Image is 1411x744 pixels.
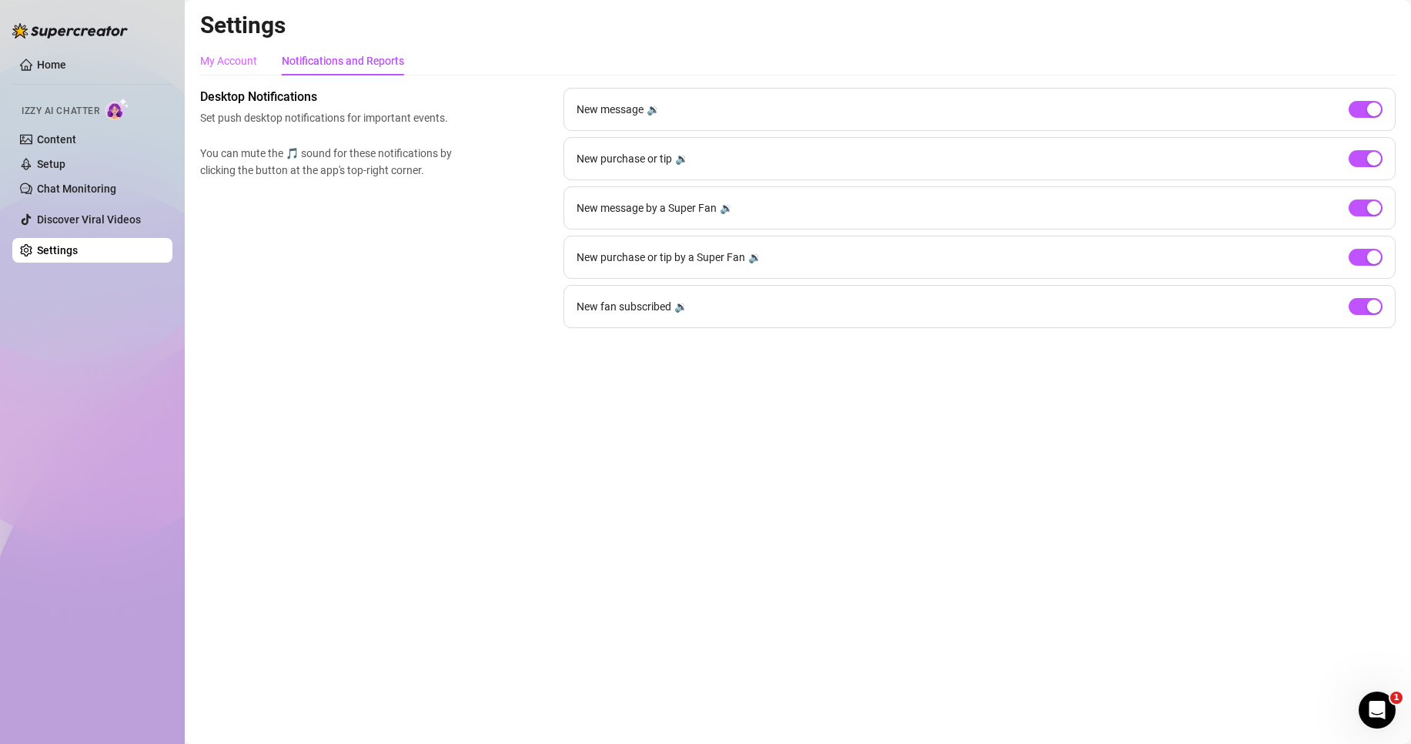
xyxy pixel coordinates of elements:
[200,52,257,69] div: My Account
[577,101,644,118] span: New message
[1390,692,1403,704] span: 1
[577,249,745,266] span: New purchase or tip by a Super Fan
[675,150,688,167] div: 🔉
[37,158,65,170] a: Setup
[12,23,128,39] img: logo-BBDzfeDw.svg
[577,298,671,315] span: New fan subscribed
[37,183,116,195] a: Chat Monitoring
[200,145,459,179] span: You can mute the 🎵 sound for these notifications by clicking the button at the app's top-right co...
[37,213,141,226] a: Discover Viral Videos
[647,101,660,118] div: 🔉
[37,244,78,256] a: Settings
[200,109,459,126] span: Set push desktop notifications for important events.
[282,52,404,69] div: Notifications and Reports
[37,133,76,146] a: Content
[577,150,672,167] span: New purchase or tip
[748,249,761,266] div: 🔉
[200,88,459,106] span: Desktop Notifications
[720,199,733,216] div: 🔉
[22,104,99,119] span: Izzy AI Chatter
[37,59,66,71] a: Home
[200,11,1396,40] h2: Settings
[1359,692,1396,729] iframe: Intercom live chat
[577,199,717,216] span: New message by a Super Fan
[674,298,687,315] div: 🔉
[105,98,129,120] img: AI Chatter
